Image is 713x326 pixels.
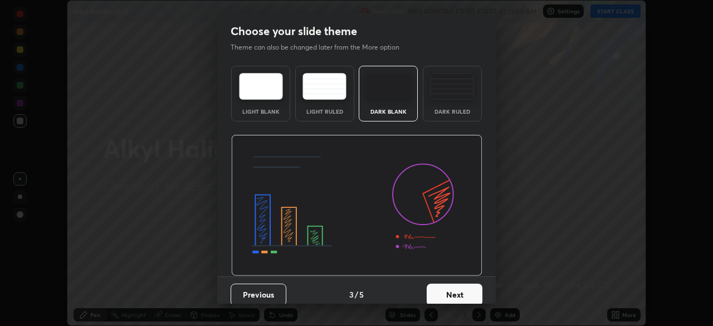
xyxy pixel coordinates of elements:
h4: 3 [349,289,354,300]
div: Dark Blank [366,109,411,114]
button: Next [427,284,482,306]
img: darkThemeBanner.d06ce4a2.svg [231,135,482,276]
img: darkRuledTheme.de295e13.svg [430,73,474,100]
div: Light Blank [238,109,283,114]
h2: Choose your slide theme [231,24,357,38]
div: Dark Ruled [430,109,475,114]
img: lightRuledTheme.5fabf969.svg [302,73,346,100]
div: Light Ruled [302,109,347,114]
h4: / [355,289,358,300]
button: Previous [231,284,286,306]
img: lightTheme.e5ed3b09.svg [239,73,283,100]
img: darkTheme.f0cc69e5.svg [367,73,411,100]
h4: 5 [359,289,364,300]
p: Theme can also be changed later from the More option [231,42,411,52]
